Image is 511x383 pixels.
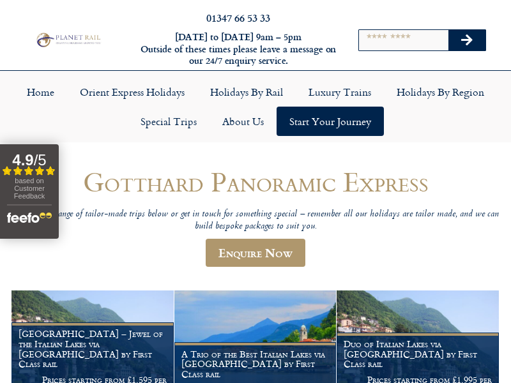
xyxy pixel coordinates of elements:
a: 01347 66 53 33 [206,10,270,25]
a: Luxury Trains [296,77,384,107]
a: About Us [210,107,277,136]
nav: Menu [6,77,505,136]
h6: [DATE] to [DATE] 9am – 5pm Outside of these times please leave a message on our 24/7 enquiry serv... [139,31,337,67]
h1: [GEOGRAPHIC_DATA] – Jewel of the Italian Lakes via [GEOGRAPHIC_DATA] by First Class rail [19,329,167,369]
h1: A Trio of the Best Italian Lakes via [GEOGRAPHIC_DATA] by First Class rail [181,349,330,379]
button: Search [448,30,485,50]
a: Home [14,77,67,107]
a: Start your Journey [277,107,384,136]
p: Browse our range of tailor-made trips below or get in touch for something special – remember all ... [11,209,500,232]
a: Holidays by Rail [197,77,296,107]
a: Orient Express Holidays [67,77,197,107]
h1: Gotthard Panoramic Express [11,167,500,197]
h1: Duo of Italian Lakes via [GEOGRAPHIC_DATA] by First Class rail [344,339,492,369]
a: Special Trips [128,107,210,136]
img: Planet Rail Train Holidays Logo [34,31,102,48]
a: Enquire Now [206,239,305,267]
a: Holidays by Region [384,77,497,107]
